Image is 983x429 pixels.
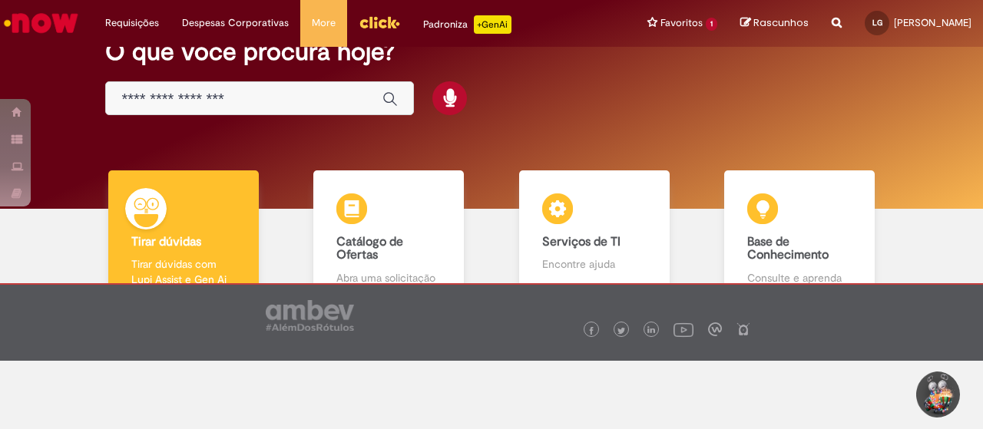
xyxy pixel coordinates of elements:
img: logo_footer_naosei.png [736,322,750,336]
div: Padroniza [423,15,511,34]
a: Base de Conhecimento Consulte e aprenda [697,170,903,303]
img: logo_footer_facebook.png [587,327,595,335]
img: ServiceNow [2,8,81,38]
b: Serviços de TI [542,234,621,249]
h2: O que você procura hoje? [105,38,877,65]
span: [PERSON_NAME] [894,16,971,29]
a: Serviços de TI Encontre ajuda [491,170,697,303]
p: Tirar dúvidas com Lupi Assist e Gen Ai [131,256,236,287]
span: 1 [706,18,717,31]
img: logo_footer_youtube.png [674,319,693,339]
p: +GenAi [474,15,511,34]
b: Tirar dúvidas [131,234,201,249]
span: Rascunhos [753,15,809,30]
span: Favoritos [660,15,703,31]
span: Despesas Corporativas [182,15,289,31]
button: Iniciar Conversa de Suporte [914,371,960,417]
a: Rascunhos [740,16,809,31]
img: logo_footer_linkedin.png [647,326,655,335]
img: logo_footer_ambev_rotulo_gray.png [266,300,354,331]
p: Encontre ajuda [542,256,647,272]
img: click_logo_yellow_360x200.png [359,11,400,34]
a: Tirar dúvidas Tirar dúvidas com Lupi Assist e Gen Ai [81,170,286,303]
a: Catálogo de Ofertas Abra uma solicitação [286,170,492,303]
p: Consulte e aprenda [747,270,852,285]
b: Catálogo de Ofertas [336,234,403,263]
span: More [312,15,336,31]
img: logo_footer_workplace.png [708,322,722,336]
span: Requisições [105,15,159,31]
p: Abra uma solicitação [336,270,441,285]
b: Base de Conhecimento [747,234,829,263]
img: logo_footer_twitter.png [617,327,625,335]
span: LG [872,18,882,28]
